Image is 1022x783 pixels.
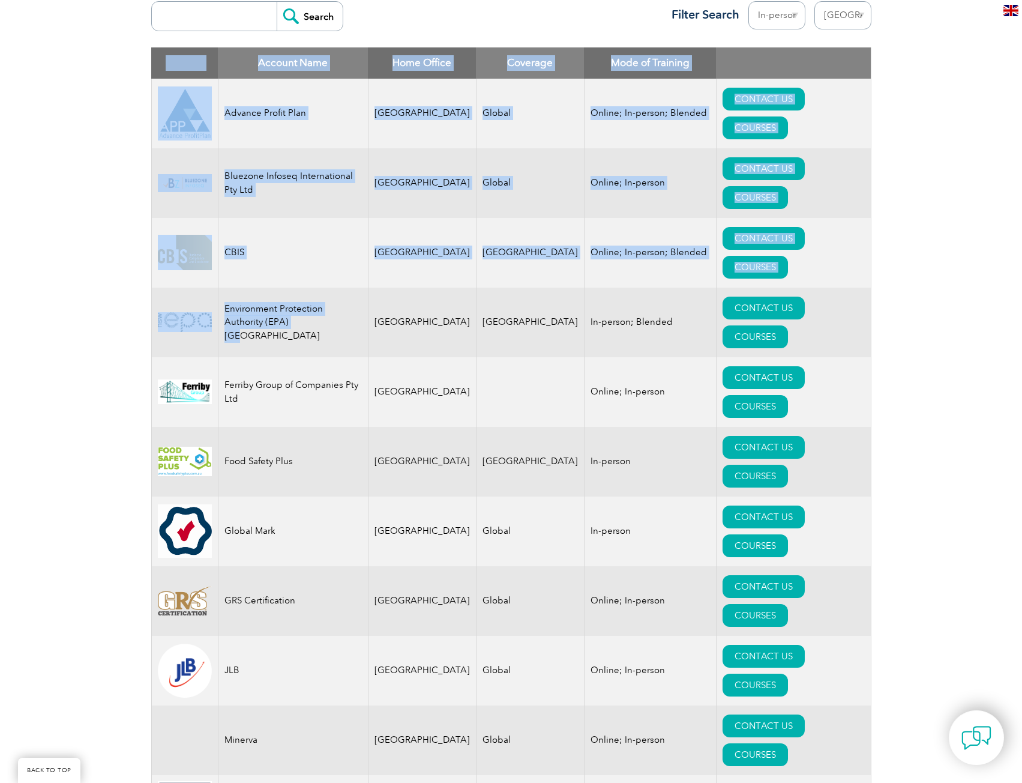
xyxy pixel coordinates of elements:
[476,79,584,148] td: Global
[723,395,788,418] a: COURSES
[368,706,476,775] td: [GEOGRAPHIC_DATA]
[584,218,716,288] td: Online; In-person; Blended
[476,497,584,566] td: Global
[218,427,368,497] td: Food Safety Plus
[18,758,80,783] a: BACK TO TOP
[584,357,716,427] td: Online; In-person
[723,325,788,348] a: COURSES
[368,497,476,566] td: [GEOGRAPHIC_DATA]
[664,7,739,22] h3: Filter Search
[584,288,716,357] td: In-person; Blended
[368,47,476,79] th: Home Office: activate to sort column ascending
[723,715,805,737] a: CONTACT US
[723,186,788,209] a: COURSES
[368,218,476,288] td: [GEOGRAPHIC_DATA]
[158,174,212,192] img: bf5d7865-000f-ed11-b83d-00224814fd52-logo.png
[218,357,368,427] td: Ferriby Group of Companies Pty Ltd
[584,47,716,79] th: Mode of Training: activate to sort column ascending
[961,723,991,753] img: contact-chat.png
[584,427,716,497] td: In-person
[723,465,788,488] a: COURSES
[584,566,716,636] td: Online; In-person
[476,218,584,288] td: [GEOGRAPHIC_DATA]
[368,148,476,218] td: [GEOGRAPHIC_DATA]
[584,706,716,775] td: Online; In-person
[723,157,805,180] a: CONTACT US
[218,497,368,566] td: Global Mark
[218,636,368,706] td: JLB
[723,116,788,139] a: COURSES
[218,148,368,218] td: Bluezone Infoseq International Pty Ltd
[368,288,476,357] td: [GEOGRAPHIC_DATA]
[723,88,805,110] a: CONTACT US
[158,447,212,476] img: e52924ac-d9bc-ea11-a814-000d3a79823d-logo.png
[368,79,476,148] td: [GEOGRAPHIC_DATA]
[584,148,716,218] td: Online; In-person
[368,427,476,497] td: [GEOGRAPHIC_DATA]
[723,366,805,389] a: CONTACT US
[368,357,476,427] td: [GEOGRAPHIC_DATA]
[218,706,368,775] td: Minerva
[218,566,368,636] td: GRS Certification
[476,566,584,636] td: Global
[723,436,805,459] a: CONTACT US
[584,636,716,706] td: Online; In-person
[158,86,212,141] img: cd2924ac-d9bc-ea11-a814-000d3a79823d-logo.jpg
[218,288,368,357] td: Environment Protection Authority (EPA) [GEOGRAPHIC_DATA]
[716,47,871,79] th: : activate to sort column ascending
[1003,5,1018,16] img: en
[476,148,584,218] td: Global
[723,506,805,528] a: CONTACT US
[158,379,212,405] img: 52661cd0-8de2-ef11-be1f-002248955c5a-logo.jpg
[218,47,368,79] th: Account Name: activate to sort column descending
[158,586,212,616] img: 7f517d0d-f5a0-ea11-a812-000d3ae11abd%20-logo.png
[584,497,716,566] td: In-person
[218,218,368,288] td: CBIS
[476,288,584,357] td: [GEOGRAPHIC_DATA]
[723,575,805,598] a: CONTACT US
[723,227,805,250] a: CONTACT US
[476,427,584,497] td: [GEOGRAPHIC_DATA]
[368,566,476,636] td: [GEOGRAPHIC_DATA]
[723,604,788,627] a: COURSES
[476,706,584,775] td: Global
[158,644,212,698] img: fd2924ac-d9bc-ea11-a814-000d3a79823d-logo.png
[584,79,716,148] td: Online; In-person; Blended
[277,2,343,31] input: Search
[476,636,584,706] td: Global
[158,312,212,331] img: 0b2a24ac-d9bc-ea11-a814-000d3a79823d-logo.jpg
[476,47,584,79] th: Coverage: activate to sort column ascending
[723,674,788,697] a: COURSES
[723,534,788,557] a: COURSES
[723,256,788,279] a: COURSES
[723,743,788,766] a: COURSES
[158,235,212,270] img: 07dbdeaf-5408-eb11-a813-000d3ae11abd-logo.jpg
[158,504,212,558] img: eb2924ac-d9bc-ea11-a814-000d3a79823d-logo.jpg
[218,79,368,148] td: Advance Profit Plan
[368,636,476,706] td: [GEOGRAPHIC_DATA]
[723,297,805,319] a: CONTACT US
[723,645,805,668] a: CONTACT US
